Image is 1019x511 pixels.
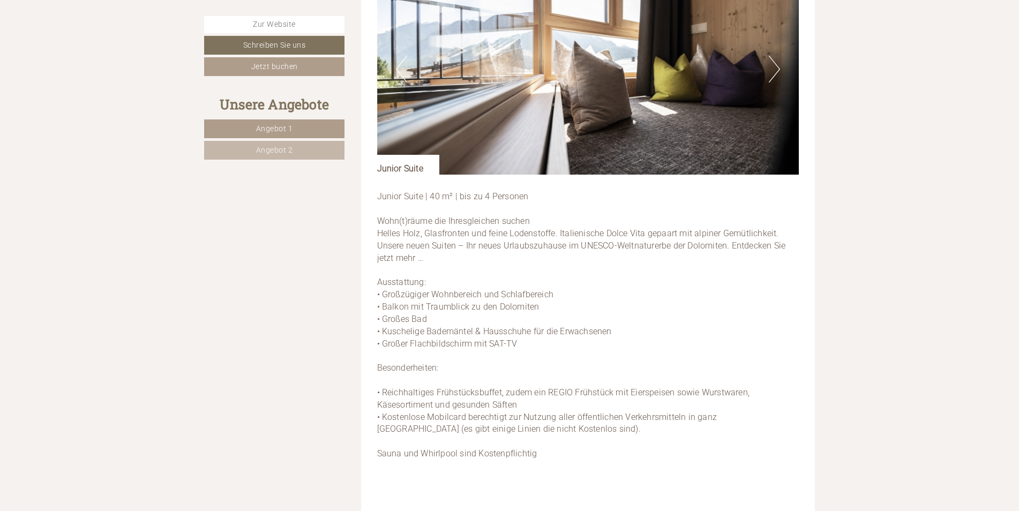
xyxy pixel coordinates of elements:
button: Senden [363,282,422,301]
div: Unsere Angebote [204,95,344,114]
small: 13:33 [17,52,172,60]
span: Angebot 1 [256,124,293,133]
p: Junior Suite | 40 m² | bis zu 4 Personen Wohn(t)räume die Ihresgleichen suchen Helles Holz, Glasf... [377,191,799,472]
button: Previous [396,56,407,82]
a: Zur Website [204,16,344,33]
div: Junior Suite [377,155,439,175]
span: Angebot 2 [256,146,293,154]
a: Schreiben Sie uns [204,36,344,55]
button: Next [769,56,780,82]
div: Hotel Simpaty [17,32,172,40]
a: Jetzt buchen [204,57,344,76]
div: Guten Tag, wie können wir Ihnen helfen? [9,29,177,62]
div: Sonntag [185,9,237,27]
